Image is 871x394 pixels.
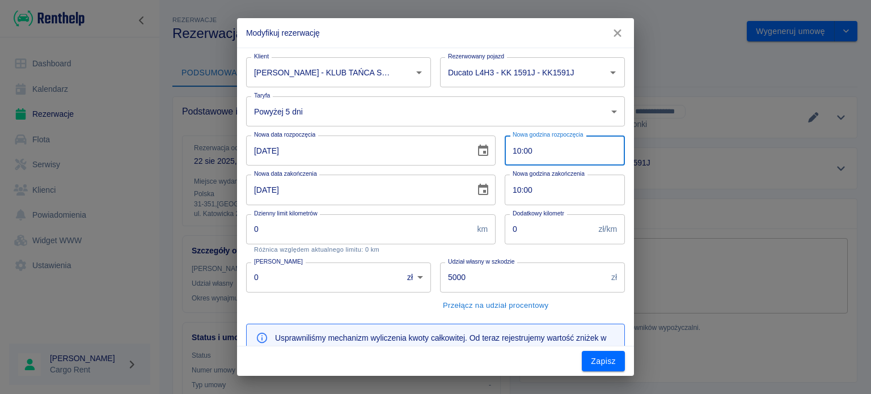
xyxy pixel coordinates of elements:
div: zł [399,262,431,293]
button: Choose date, selected date is 22 sie 2025 [472,139,494,162]
button: Zapisz [582,351,625,372]
button: Otwórz [411,65,427,81]
input: DD-MM-YYYY [246,135,467,166]
input: hh:mm [505,175,617,205]
label: Nowa godzina rozpoczęcia [513,130,584,139]
h2: Modyfikuj rezerwację [237,18,634,48]
button: Otwórz [605,65,621,81]
button: Choose date, selected date is 24 sie 2025 [472,179,494,201]
input: hh:mm [505,135,617,166]
p: km [477,223,488,235]
p: zł [611,272,617,283]
label: Klient [254,52,269,61]
label: Nowa data rozpoczęcia [254,130,315,139]
label: Udział własny w szkodzie [448,257,515,266]
input: DD-MM-YYYY [246,175,467,205]
label: Dzienny limit kilometrów [254,209,318,218]
label: [PERSON_NAME] [254,257,303,266]
label: Rezerwowany pojazd [448,52,504,61]
p: Różnica względem aktualnego limitu: 0 km [254,246,488,253]
label: Nowa data zakończenia [254,170,317,178]
p: Usprawniliśmy mechanizm wyliczenia kwoty całkowitej. Od teraz rejestrujemy wartość zniżek w każde... [275,332,615,356]
label: Nowa godzina zakończenia [513,170,585,178]
label: Taryfa [254,91,270,100]
div: Powyżej 5 dni [246,96,625,126]
button: Przełącz na udział procentowy [440,297,551,315]
p: zł/km [599,223,617,235]
label: Dodatkowy kilometr [513,209,564,218]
